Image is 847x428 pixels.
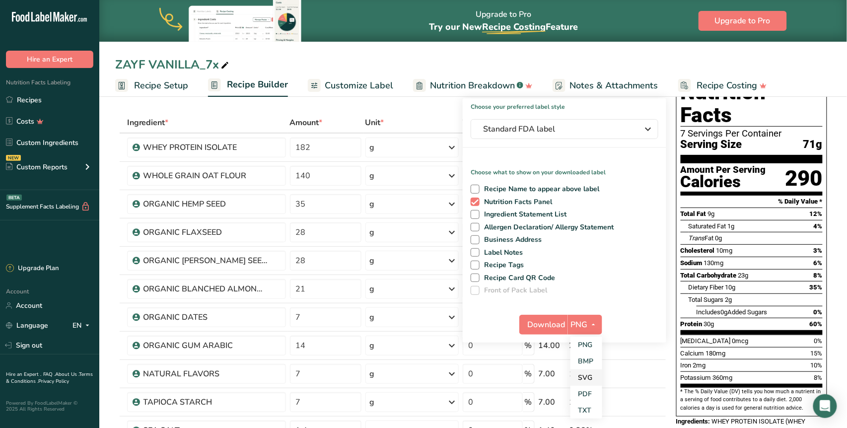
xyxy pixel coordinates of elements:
[370,368,375,380] div: g
[539,340,565,352] div: 14.00
[569,396,619,408] div: 1.41%
[681,350,705,357] span: Calcium
[370,255,375,267] div: g
[697,79,758,92] span: Recipe Costing
[115,56,231,73] div: ZAYF VANILLA_7x
[689,234,705,242] i: Trans
[553,74,658,97] a: Notes & Attachments
[482,21,546,33] span: Recipe Costing
[6,317,48,334] a: Language
[681,165,766,175] div: Amount Per Serving
[143,170,268,182] div: WHOLE GRAIN OAT FLOUR
[569,368,619,380] div: 1.41%
[570,337,602,353] a: PNG
[38,378,69,385] a: Privacy Policy
[570,369,602,386] a: SVG
[681,374,711,381] span: Potassium
[721,308,728,316] span: 0g
[143,142,268,153] div: WHEY PROTEIN ISOLATE
[308,74,393,97] a: Customize Label
[463,98,666,111] h1: Choose your preferred label style
[715,234,722,242] span: 0g
[681,247,715,254] span: Cholesterol
[290,117,323,129] span: Amount
[716,247,733,254] span: 10mg
[143,198,268,210] div: ORGANIC HEMP SEED
[429,21,578,33] span: Try our New Feature
[569,79,658,92] span: Notes & Attachments
[811,350,823,357] span: 15%
[706,350,726,357] span: 180mg
[689,222,726,230] span: Saturated Fat
[708,210,715,217] span: 9g
[725,296,732,303] span: 2g
[814,337,823,345] span: 0%
[370,142,375,153] div: g
[370,226,375,238] div: g
[681,210,706,217] span: Total Fat
[738,272,749,279] span: 23g
[6,195,22,201] div: BETA
[370,198,375,210] div: g
[713,374,733,381] span: 360mg
[143,368,268,380] div: NATURAL FLAVORS
[728,222,735,230] span: 1g
[810,284,823,291] span: 35%
[811,361,823,369] span: 10%
[725,284,736,291] span: 10g
[483,123,632,135] span: Standard FDA label
[370,340,375,352] div: g
[480,210,567,219] span: Ingredient Statement List
[143,396,268,408] div: TAPIOCA STARCH
[810,210,823,217] span: 12%
[480,223,614,232] span: Allergen Declaration/ Allergy Statement
[570,353,602,369] a: BMP
[785,165,823,192] div: 290
[143,283,268,295] div: ORGANIC BLANCHED ALMONDS
[6,51,93,68] button: Hire an Expert
[681,259,703,267] span: Sodium
[814,272,823,279] span: 8%
[325,79,393,92] span: Customize Label
[813,394,837,418] div: Open Intercom Messenger
[6,371,93,385] a: Terms & Conditions .
[681,175,766,189] div: Calories
[480,185,600,194] span: Recipe Name to appear above label
[208,73,288,97] a: Recipe Builder
[143,255,268,267] div: ORGANIC [PERSON_NAME] SEED
[814,374,823,381] span: 8%
[689,234,714,242] span: Fat
[697,308,768,316] span: Includes Added Sugars
[704,320,714,328] span: 30g
[143,340,268,352] div: ORGANIC GUM ARABIC
[570,402,602,419] a: TXT
[570,386,602,402] a: PDF
[143,311,268,323] div: ORGANIC DATES
[127,117,169,129] span: Ingredient
[539,396,565,408] div: 7.00
[678,74,767,97] a: Recipe Costing
[429,0,578,42] div: Upgrade to Pro
[814,259,823,267] span: 6%
[6,162,68,172] div: Custom Reports
[134,79,188,92] span: Recipe Setup
[681,361,692,369] span: Iron
[365,117,384,129] span: Unit
[480,261,524,270] span: Recipe Tags
[430,79,515,92] span: Nutrition Breakdown
[519,315,568,335] button: Download
[6,400,93,412] div: Powered By FoodLabelMaker © 2025 All Rights Reserved
[143,226,268,238] div: ORGANIC FLAXSEED
[55,371,79,378] a: About Us .
[370,283,375,295] div: g
[681,81,823,127] h1: Nutrition Facts
[810,320,823,328] span: 60%
[115,74,188,97] a: Recipe Setup
[681,129,823,139] div: 7 Servings Per Container
[6,155,21,161] div: NEW
[471,119,658,139] button: Standard FDA label
[6,371,41,378] a: Hire an Expert .
[528,319,565,331] span: Download
[681,139,742,151] span: Serving Size
[569,340,619,352] div: 2.81%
